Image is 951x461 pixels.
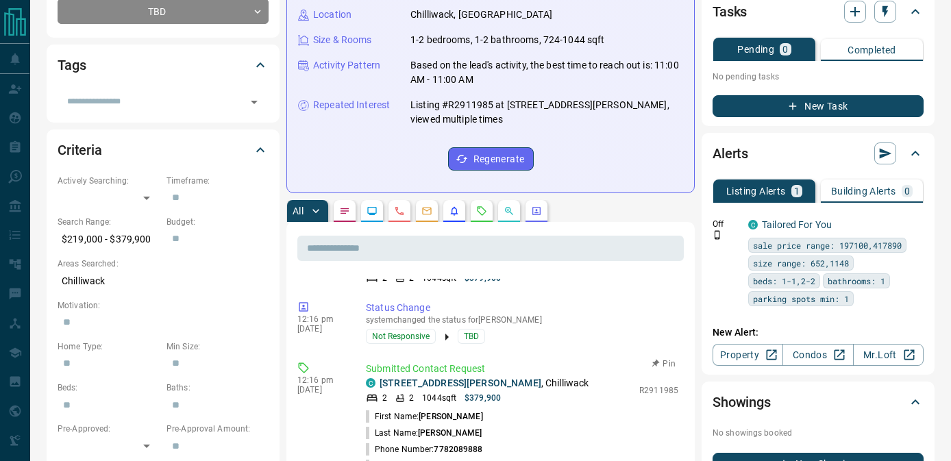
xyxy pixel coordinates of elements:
p: Building Alerts [831,186,896,196]
p: 12:16 pm [297,375,345,385]
p: 2 [382,392,387,404]
p: Areas Searched: [58,258,269,270]
span: sale price range: 197100,417890 [753,238,902,252]
p: 12:16 pm [297,314,345,324]
div: condos.ca [748,220,758,229]
h2: Tasks [713,1,747,23]
p: Last Name: [366,427,482,439]
a: [STREET_ADDRESS][PERSON_NAME] [380,377,541,388]
p: Home Type: [58,340,160,353]
p: Chilliwack, [GEOGRAPHIC_DATA] [410,8,552,22]
div: Showings [713,386,924,419]
svg: Calls [394,205,405,216]
p: Activity Pattern [313,58,380,73]
p: Motivation: [58,299,269,312]
p: Size & Rooms [313,33,372,47]
p: 0 [904,186,910,196]
span: Not Responsive [372,329,430,343]
div: Criteria [58,134,269,166]
h2: Criteria [58,139,102,161]
div: Alerts [713,137,924,170]
h2: Tags [58,54,86,76]
a: Mr.Loft [853,344,924,366]
a: Tailored For You [762,219,832,230]
button: Regenerate [448,147,534,171]
p: Pre-Approved: [58,423,160,435]
p: Repeated Interest [313,98,390,112]
a: Property [713,344,783,366]
h2: Alerts [713,142,748,164]
p: Listing #R2911985 at [STREET_ADDRESS][PERSON_NAME], viewed multiple times [410,98,683,127]
p: [DATE] [297,385,345,395]
p: Budget: [166,216,269,228]
p: No pending tasks [713,66,924,87]
p: All [293,206,304,216]
span: size range: 652,1148 [753,256,849,270]
p: Pending [737,45,774,54]
p: Chilliwack [58,270,269,292]
p: Beds: [58,382,160,394]
p: Off [713,218,740,230]
svg: Opportunities [504,205,515,216]
svg: Lead Browsing Activity [367,205,378,216]
p: [DATE] [297,324,345,334]
p: Location [313,8,351,22]
p: R2911985 [639,384,678,397]
p: Timeframe: [166,175,269,187]
button: Pin [644,358,684,370]
p: Actively Searching: [58,175,160,187]
p: $379,900 [465,392,501,404]
svg: Listing Alerts [449,205,460,216]
svg: Emails [421,205,432,216]
p: Status Change [366,301,678,315]
p: Search Range: [58,216,160,228]
button: Open [245,92,264,112]
span: bathrooms: 1 [828,274,885,288]
h2: Showings [713,391,771,413]
p: , Chilliwack [380,376,589,390]
svg: Push Notification Only [713,230,722,240]
span: [PERSON_NAME] [419,412,482,421]
p: Completed [848,45,896,55]
p: 1044 sqft [422,392,456,404]
p: Baths: [166,382,269,394]
span: [PERSON_NAME] [418,428,482,438]
p: Min Size: [166,340,269,353]
span: TBD [464,329,479,343]
p: First Name: [366,410,483,423]
p: Listing Alerts [726,186,786,196]
svg: Requests [476,205,487,216]
span: parking spots min: 1 [753,292,849,306]
p: Pre-Approval Amount: [166,423,269,435]
p: Submitted Contact Request [366,362,678,376]
p: 0 [782,45,788,54]
svg: Agent Actions [531,205,542,216]
p: 2 [409,392,414,404]
p: No showings booked [713,427,924,439]
p: 1 [794,186,800,196]
a: Condos [782,344,853,366]
div: Tags [58,49,269,82]
p: New Alert: [713,325,924,340]
svg: Notes [339,205,350,216]
span: 7782089888 [434,445,482,454]
p: Based on the lead's activity, the best time to reach out is: 11:00 AM - 11:00 AM [410,58,683,87]
p: system changed the status for [PERSON_NAME] [366,315,678,325]
p: Phone Number: [366,443,483,456]
span: beds: 1-1,2-2 [753,274,815,288]
div: condos.ca [366,378,375,388]
button: New Task [713,95,924,117]
p: $219,000 - $379,900 [58,228,160,251]
p: 1-2 bedrooms, 1-2 bathrooms, 724-1044 sqft [410,33,605,47]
